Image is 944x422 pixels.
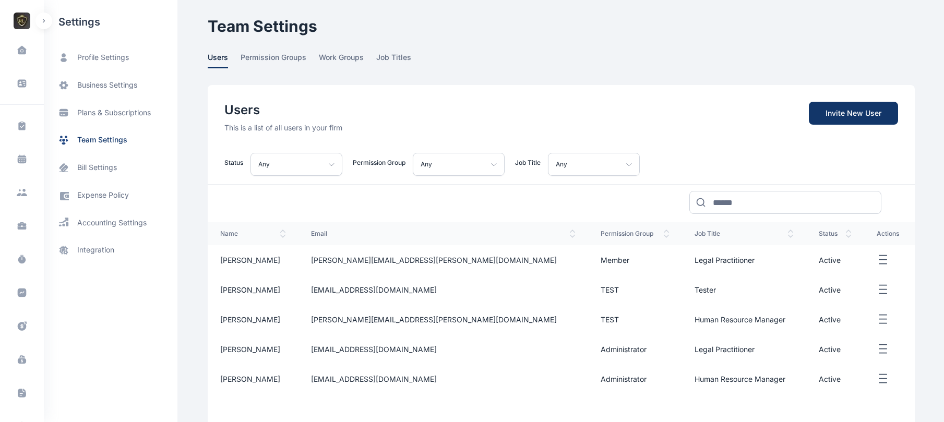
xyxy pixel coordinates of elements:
h2: Users [224,102,342,118]
a: profile settings [44,44,177,71]
a: plans & subscriptions [44,99,177,126]
span: [EMAIL_ADDRESS][DOMAIN_NAME] [311,375,437,383]
a: work groups [319,52,376,68]
span: [EMAIL_ADDRESS][DOMAIN_NAME] [311,285,437,294]
td: Active [806,305,864,334]
span: [PERSON_NAME] [220,315,280,324]
span: email [311,230,576,238]
td: Active [806,245,864,275]
td: Active [806,275,864,305]
span: [PERSON_NAME] [220,256,280,264]
a: business settings [44,71,177,99]
span: Administrator [601,345,647,354]
span: status [819,230,852,238]
span: TEST [601,315,619,324]
p: Permission Group [353,159,405,167]
span: plans & subscriptions [77,107,151,118]
span: business settings [77,80,137,91]
p: Any [556,158,567,171]
span: actions [877,230,902,238]
span: Tester [695,285,716,294]
span: work groups [319,52,364,68]
span: permission group [601,230,670,238]
span: TEST [601,285,619,294]
a: accounting settings [44,209,177,236]
span: permission groups [241,52,306,68]
span: Legal Practitioner [695,345,755,354]
a: permission groups [241,52,319,68]
a: integration [44,236,177,264]
span: [PERSON_NAME][EMAIL_ADDRESS][PERSON_NAME][DOMAIN_NAME] [311,256,557,264]
span: [PERSON_NAME] [220,345,280,354]
span: Human Resource Manager [695,375,785,383]
span: [PERSON_NAME] [220,285,280,294]
p: This is a list of all users in your firm [224,123,342,133]
span: Human Resource Manager [695,315,785,324]
td: Active [806,364,864,394]
a: job titles [376,52,424,68]
a: team settings [44,126,177,154]
span: [PERSON_NAME][EMAIL_ADDRESS][PERSON_NAME][DOMAIN_NAME] [311,315,557,324]
p: Any [421,158,432,171]
span: integration [77,245,114,256]
span: team settings [77,135,127,146]
a: expense policy [44,182,177,209]
span: Legal Practitioner [695,256,755,264]
span: [PERSON_NAME] [220,375,280,383]
span: expense policy [77,190,129,201]
span: bill settings [77,162,117,173]
span: accounting settings [77,218,147,228]
p: Job Title [515,159,541,167]
p: Status [224,159,243,167]
span: [EMAIL_ADDRESS][DOMAIN_NAME] [311,345,437,354]
span: users [208,52,228,68]
td: Active [806,334,864,364]
span: Administrator [601,375,647,383]
p: Any [258,158,270,171]
span: name [220,230,286,238]
span: Member [601,256,629,264]
a: bill settings [44,154,177,182]
a: Invite New User [809,102,898,125]
h1: Team Settings [208,17,915,35]
span: profile settings [77,52,129,63]
span: job title [695,230,793,238]
a: users [208,52,241,68]
span: job titles [376,52,411,68]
